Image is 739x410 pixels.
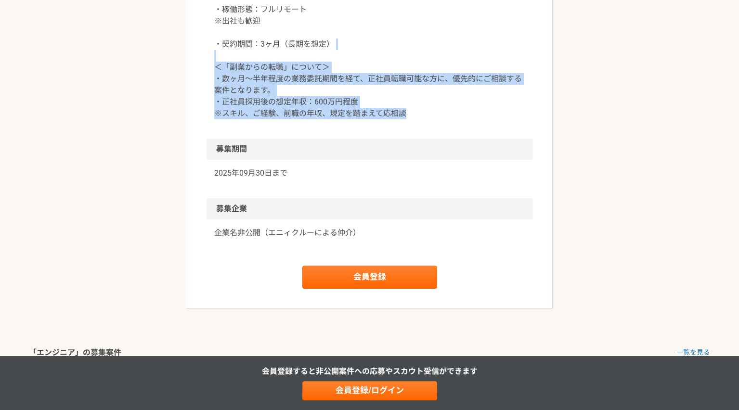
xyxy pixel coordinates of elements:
p: 2025年09月30日まで [214,167,525,179]
p: 会員登録すると非公開案件への応募やスカウト受信ができます [262,366,478,377]
a: 一覧を見る [676,347,710,358]
a: 会員登録/ログイン [302,381,437,400]
h2: 募集期間 [207,139,533,160]
a: 会員登録 [302,266,437,289]
h2: 募集企業 [207,198,533,219]
h3: 「エンジニア」の募集案件 [29,347,121,359]
a: 企業名非公開（エニィクルーによる仲介） [214,227,525,239]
